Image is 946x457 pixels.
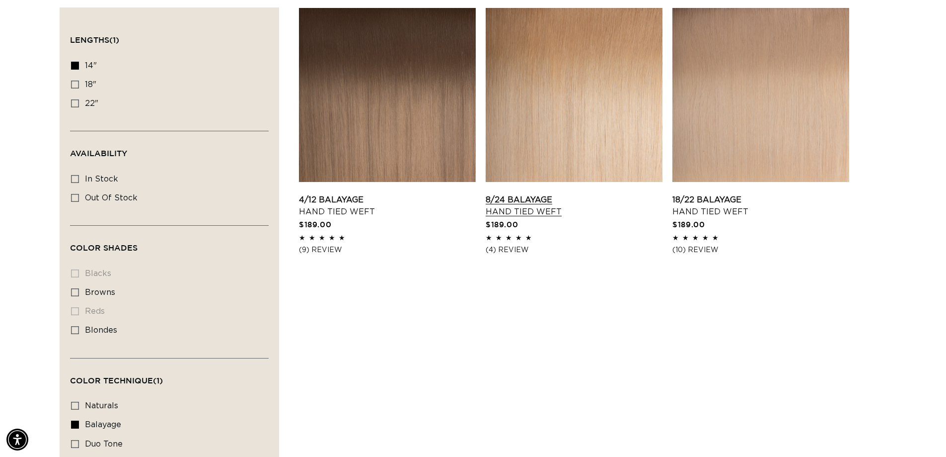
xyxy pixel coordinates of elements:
[85,99,98,107] span: 22"
[70,131,269,167] summary: Availability (0 selected)
[85,421,121,429] span: balayage
[672,194,849,218] a: 18/22 Balayage Hand Tied Weft
[153,376,163,385] span: (1)
[85,288,115,296] span: browns
[85,175,118,183] span: In stock
[70,35,119,44] span: Lengths
[486,194,662,218] a: 8/24 Balayage Hand Tied Weft
[70,376,163,385] span: Color Technique
[85,62,97,70] span: 14"
[85,326,117,334] span: blondes
[299,194,476,218] a: 4/12 Balayage Hand Tied Weft
[70,243,138,252] span: Color Shades
[70,226,269,262] summary: Color Shades (0 selected)
[70,359,269,394] summary: Color Technique (1 selected)
[109,35,119,44] span: (1)
[85,440,123,448] span: duo tone
[85,402,118,410] span: naturals
[70,18,269,54] summary: Lengths (1 selected)
[85,194,138,202] span: Out of stock
[6,429,28,451] div: Accessibility Menu
[70,149,127,158] span: Availability
[896,409,946,457] iframe: Chat Widget
[85,81,96,89] span: 18"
